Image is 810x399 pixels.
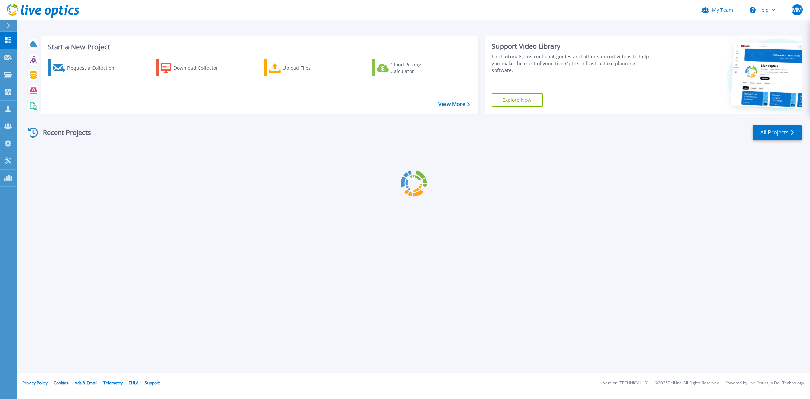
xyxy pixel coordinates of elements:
[54,380,69,386] a: Cookies
[492,53,655,74] div: Find tutorials, instructional guides and other support videos to help you make the most of your L...
[753,125,802,140] a: All Projects
[282,61,336,75] div: Upload Files
[264,59,340,76] a: Upload Files
[26,124,100,141] div: Recent Projects
[156,59,231,76] a: Download Collector
[75,380,97,386] a: Ads & Email
[48,43,470,51] h3: Start a New Project
[372,59,448,76] a: Cloud Pricing Calculator
[603,381,649,385] li: Version: [TECHNICAL_ID]
[438,101,470,107] a: View More
[390,61,444,75] div: Cloud Pricing Calculator
[173,61,227,75] div: Download Collector
[655,381,719,385] li: © 2025 Dell Inc. All Rights Reserved
[67,61,121,75] div: Request a Collection
[48,59,123,76] a: Request a Collection
[129,380,139,386] a: EULA
[145,380,160,386] a: Support
[22,380,48,386] a: Privacy Policy
[492,93,543,107] a: Explore Now!
[725,381,804,385] li: Powered by Live Optics, a Dell Technology
[792,7,802,13] span: MM
[103,380,123,386] a: Telemetry
[492,42,655,51] div: Support Video Library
